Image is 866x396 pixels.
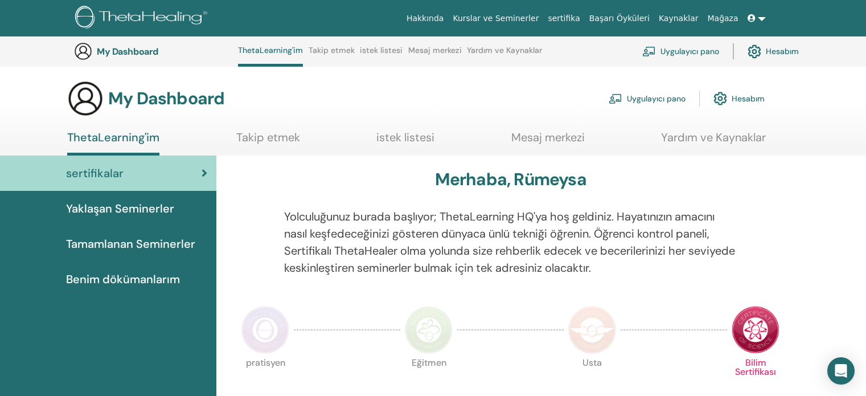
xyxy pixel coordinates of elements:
[360,46,403,64] a: istek listesi
[284,208,737,276] p: Yolculuğunuz burada başlıyor; ThetaLearning HQ'ya hoş geldiniz. Hayatınızın amacını nasıl keşfede...
[609,93,622,104] img: chalkboard-teacher.svg
[75,6,211,31] img: logo.png
[66,200,174,217] span: Yaklaşan Seminerler
[661,130,766,153] a: Yardım ve Kaynaklar
[568,306,616,354] img: Master
[67,80,104,117] img: generic-user-icon.jpg
[748,42,761,61] img: cog.svg
[713,86,765,111] a: Hesabım
[402,8,449,29] a: Hakkında
[732,306,779,354] img: Certificate of Science
[543,8,584,29] a: sertifika
[609,86,686,111] a: Uygulayıcı pano
[827,357,855,385] div: Open Intercom Messenger
[511,130,585,153] a: Mesaj merkezi
[448,8,543,29] a: Kurslar ve Seminerler
[108,88,224,109] h3: My Dashboard
[435,169,586,190] h3: Merhaba, Rümeysa
[585,8,654,29] a: Başarı Öyküleri
[376,130,434,153] a: istek listesi
[241,306,289,354] img: Practitioner
[713,89,727,108] img: cog.svg
[642,46,656,56] img: chalkboard-teacher.svg
[467,46,542,64] a: Yardım ve Kaynaklar
[405,306,453,354] img: Instructor
[748,39,799,64] a: Hesabım
[642,39,719,64] a: Uygulayıcı pano
[236,130,300,153] a: Takip etmek
[654,8,703,29] a: Kaynaklar
[238,46,303,67] a: ThetaLearning'im
[66,235,195,252] span: Tamamlanan Seminerler
[74,42,92,60] img: generic-user-icon.jpg
[309,46,355,64] a: Takip etmek
[67,130,159,156] a: ThetaLearning'im
[97,46,211,57] h3: My Dashboard
[66,165,124,182] span: sertifikalar
[408,46,462,64] a: Mesaj merkezi
[703,8,742,29] a: Mağaza
[66,271,180,288] span: Benim dökümanlarım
